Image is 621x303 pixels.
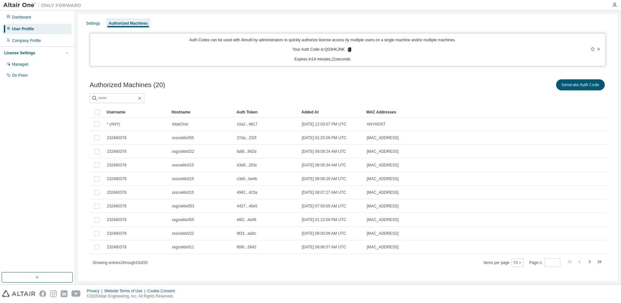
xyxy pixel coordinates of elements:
span: [MAC_ADDRESS] [367,231,399,236]
button: Generate Auth Code [556,79,605,90]
img: Altair One [3,2,84,8]
span: 232460378 [107,149,126,154]
div: Company Profile [12,38,41,43]
span: [DATE] 08:05:34 AM UTC [302,163,346,168]
span: [DATE] 07:50:05 AM UTC [302,204,346,209]
span: [DATE] 01:20:09 PM UTC [302,135,346,140]
span: [DATE] 08:06:57 AM UTC [302,244,346,250]
span: AltairOne [172,122,188,127]
span: 232460378 [107,231,126,236]
p: Expires in 14 minutes, 21 seconds [94,57,551,62]
span: [DATE] 08:06:29 AM UTC [302,176,346,181]
img: altair_logo.svg [2,290,35,297]
div: Managed [12,62,28,67]
span: [MAC_ADDRESS] [367,149,399,154]
div: Settings [86,21,100,26]
div: Dashboard [12,15,31,20]
span: c3e5...be4b [237,176,257,181]
span: ef62...4e06 [237,217,256,222]
span: 232460378 [107,163,126,168]
div: License Settings [4,50,35,56]
span: 37da...232f [237,135,256,140]
div: On Prem [12,73,28,78]
span: [MAC_ADDRESS] [367,163,399,168]
span: 232460378 [107,244,126,250]
span: [MAC_ADDRESS] [367,135,399,140]
button: 10 [513,260,522,265]
span: f690...5842 [237,244,256,250]
img: youtube.svg [71,290,81,297]
div: Privacy [87,288,104,294]
span: * (ANY) [107,122,120,127]
span: xsscwldv015 [172,190,194,195]
p: © 2025 Altair Engineering, Inc. All Rights Reserved. [87,294,179,299]
span: [MAC_ADDRESS] [367,176,399,181]
span: xsscwldv015 [172,163,194,168]
div: Username [107,107,166,117]
div: MAC Addresses [366,107,535,117]
span: [MAC_ADDRESS] [367,217,399,222]
span: 4427...46e5 [237,204,257,209]
span: [DATE] 12:03:07 PM UTC [302,122,346,127]
span: ANYHOST [367,122,386,127]
span: [MAC_ADDRESS] [367,190,399,195]
img: instagram.svg [50,290,57,297]
span: [DATE] 08:00:09 AM UTC [302,231,346,236]
span: 232460378 [107,176,126,181]
p: Auth Codes can be used with Almutil by administrators to quickly authorize license access by mult... [94,37,551,43]
span: 232460378 [107,204,126,209]
img: facebook.svg [39,290,46,297]
span: xsgcwldv053 [172,204,194,209]
div: User Profile [12,26,34,32]
span: 10a2...4817 [237,122,257,127]
span: xsgcwldv055 [172,217,194,222]
span: Items per page [484,258,524,267]
div: Website Terms of Use [104,288,147,294]
div: Hostname [171,107,231,117]
span: xsgcwldv011 [172,244,194,250]
span: xsscwldv055 [172,135,194,140]
span: xsscwldv022 [172,231,194,236]
div: Cookie Consent [147,288,179,294]
span: Showing entries 1 through 10 of 20 [93,260,148,265]
span: xsgcwldv022 [172,149,194,154]
span: d3d9...293c [237,163,257,168]
span: 9f33...aa0c [237,231,256,236]
span: [MAC_ADDRESS] [367,204,399,209]
span: [DATE] 01:22:09 PM UTC [302,217,346,222]
div: Authorized Machines [108,21,148,26]
span: 232460378 [107,217,126,222]
p: Your Auth Code is: Q03HKJNK [292,47,352,53]
span: xsscwldv015 [172,176,194,181]
img: linkedin.svg [61,290,68,297]
span: 4942...423a [237,190,257,195]
span: [DATE] 08:07:27 AM UTC [302,190,346,195]
span: [DATE] 09:09:24 AM UTC [302,149,346,154]
span: 232460378 [107,135,126,140]
span: fa88...842d [237,149,256,154]
span: Page n. [529,258,560,267]
span: [MAC_ADDRESS] [367,244,399,250]
div: Auth Token [236,107,296,117]
span: 232460378 [107,190,126,195]
span: Authorized Machines (20) [90,81,165,89]
div: Added At [301,107,361,117]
